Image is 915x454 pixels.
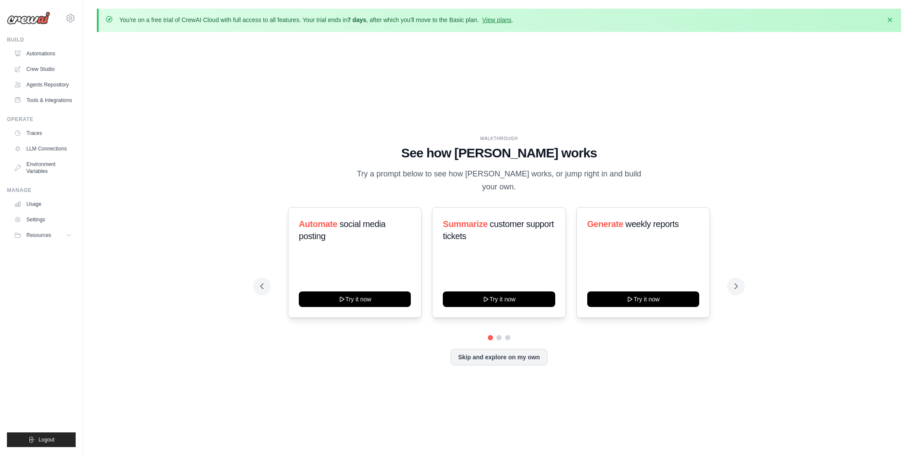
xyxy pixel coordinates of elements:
span: customer support tickets [443,219,553,241]
span: weekly reports [625,219,678,229]
span: social media posting [299,219,386,241]
span: Summarize [443,219,487,229]
h1: See how [PERSON_NAME] works [260,145,738,161]
a: View plans [482,16,511,23]
button: Skip and explore on my own [451,349,547,365]
a: Agents Repository [10,78,76,92]
p: You're on a free trial of CrewAI Cloud with full access to all features. Your trial ends in , aft... [119,16,513,24]
button: Resources [10,228,76,242]
a: Traces [10,126,76,140]
button: Try it now [587,291,699,307]
a: LLM Connections [10,142,76,156]
div: Manage [7,187,76,194]
div: Build [7,36,76,43]
p: Try a prompt below to see how [PERSON_NAME] works, or jump right in and build your own. [354,168,644,193]
span: Resources [26,232,51,239]
span: Logout [38,436,54,443]
button: Logout [7,432,76,447]
span: Generate [587,219,624,229]
a: Settings [10,213,76,227]
strong: 7 days [347,16,366,23]
button: Try it now [443,291,555,307]
img: Logo [7,12,50,25]
a: Automations [10,47,76,61]
div: Operate [7,116,76,123]
div: WALKTHROUGH [260,135,738,142]
a: Crew Studio [10,62,76,76]
button: Try it now [299,291,411,307]
span: Automate [299,219,337,229]
a: Usage [10,197,76,211]
a: Environment Variables [10,157,76,178]
a: Tools & Integrations [10,93,76,107]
